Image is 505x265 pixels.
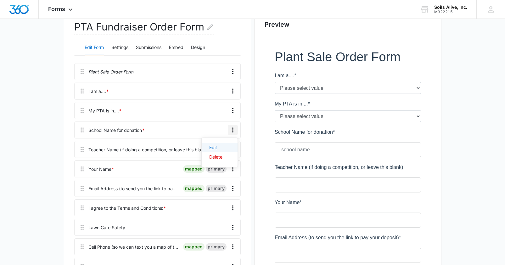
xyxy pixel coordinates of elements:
[434,5,467,10] div: account name
[74,19,214,35] h2: PTA Fundraiser Order Form
[88,127,145,133] div: School Name for donation
[206,165,227,173] div: primary
[202,143,238,152] button: Edit
[88,146,208,153] div: Teacher Name (if doing a competition, or leave this blank)
[206,243,227,251] div: primary
[88,185,178,192] div: Email Address (to send you the link to pay your deposit)
[191,40,205,55] button: Design
[88,166,114,172] div: Your Name
[228,183,238,193] button: Overflow Menu
[209,145,222,150] div: Edit
[88,205,166,211] div: I agree to the Terms and Conditions:
[228,125,238,135] button: Overflow Menu
[136,40,161,55] button: Submissions
[88,107,122,114] div: My PTA is in....
[88,88,109,95] div: I am a....
[228,242,238,252] button: Overflow Menu
[111,40,128,55] button: Settings
[6,230,146,245] label: My tray of 20 plants (4" pots) will have 10 types of plants (2 plants of each type) or 20 types (...
[88,244,178,250] div: Cell Phone (so we can text you a map of the pick up location)
[228,203,238,213] button: Overflow Menu
[6,247,146,262] label: I will attend (or send a friend) to pick up my plants (save $25 on a delivery fee).
[228,86,238,96] button: Overflow Menu
[88,68,133,75] p: Plant Sale Order Form
[88,224,125,231] div: Lawn Care Safety
[434,10,467,14] div: account id
[228,105,238,116] button: Overflow Menu
[202,152,238,162] button: Delete
[209,155,222,159] div: Delete
[183,185,205,192] div: mapped
[228,67,238,77] button: Overflow Menu
[206,19,214,35] button: Edit Form Name
[183,243,205,251] div: mapped
[48,6,65,12] span: Forms
[169,40,183,55] button: Embed
[206,185,227,192] div: primary
[228,164,238,174] button: Overflow Menu
[228,222,238,232] button: Overflow Menu
[85,40,104,55] button: Edit Form
[183,165,205,173] div: mapped
[265,20,431,29] h2: Preview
